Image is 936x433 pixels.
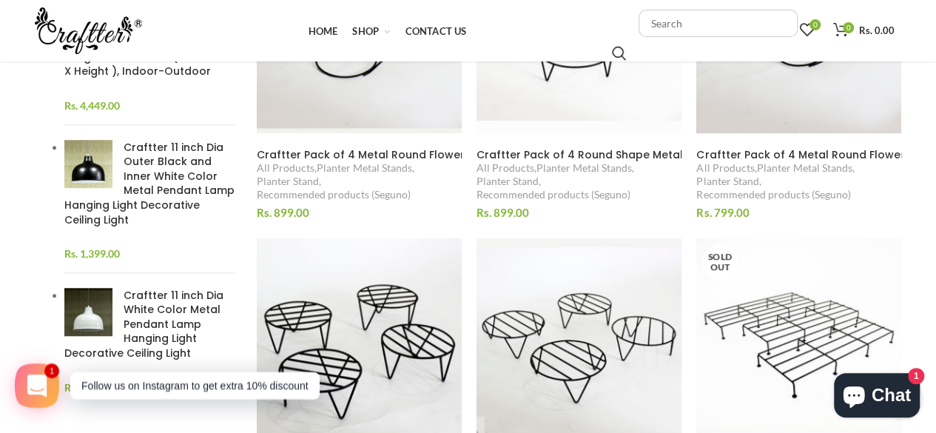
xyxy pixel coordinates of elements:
inbox-online-store-chat: Shopify online store chat [829,373,924,421]
input: Search [612,46,626,61]
a: Recommended products (Seguno) [696,188,850,201]
a: Shop [345,16,397,46]
span: Rs. 1,399.00 [64,247,120,260]
a: Craftter Pack of 4 Metal Round Flower Pot Wall Stand - Indoor, Outdoor Plant Shelf, Planter for H... [696,148,901,161]
span: 0 [843,22,854,33]
a: 0 Rs. 0.00 [825,16,901,45]
a: All Products [257,161,314,175]
a: Planter Metal Stands [317,161,412,175]
div: , , , [477,161,681,202]
span: 0 [809,19,821,30]
span: Contact Us [405,25,467,37]
a: Recommended products (Seguno) [477,188,630,201]
span: Craftter 11 inch Dia White Color Metal Pendant Lamp Hanging Light Decorative Ceiling Light [64,288,223,360]
a: Craftter Pack of 4 Metal Round Flower Pot Wall Stand - Indoor, Outdoor Plant Shelf, Planter for H... [257,148,462,161]
span: Rs. 4,449.00 [64,99,120,112]
div: , , , [696,161,901,202]
a: Craftter 11 inch Dia Outer Black and Inner White Color Metal Pendant Lamp Hanging Light Decorativ... [64,140,235,227]
div: , , , [257,161,462,202]
a: Planter Stand [477,175,539,188]
input: Search [639,10,798,37]
span: Sold Out [701,244,738,281]
span: Rs. 0.00 [858,24,894,36]
a: Contact Us [398,16,474,46]
a: Planter Stand [696,175,758,188]
a: Planter Metal Stands [756,161,852,175]
span: Rs. 799.00 [696,206,749,219]
a: Home [300,16,345,46]
span: Shop [352,25,379,37]
a: Craftter Pack of 4 Round Shape Metal Planter Stand Pot Stands for Outdoor Plants [477,148,681,161]
span: Rs. 899.00 [477,206,529,219]
a: Planter Stand [257,175,319,188]
a: Planter Metal Stands [536,161,632,175]
span: Craftter Pack of 4 Round Shape Metal Planter Stand Pot Stands for Outdoor Plants [477,147,926,162]
span: 1 [44,363,60,379]
a: Recommended products (Seguno) [257,188,411,201]
a: All Products [696,161,754,175]
a: Craftter 11 inch Dia White Color Metal Pendant Lamp Hanging Light Decorative Ceiling Light [64,288,235,360]
span: Home [308,25,337,37]
a: 0 [792,16,821,45]
span: Rs. 899.00 [257,206,309,219]
span: Rs. 1,399.00 [64,381,120,394]
a: All Products [477,161,534,175]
